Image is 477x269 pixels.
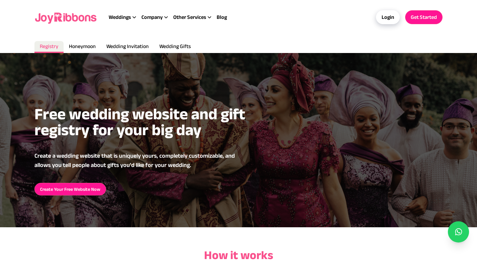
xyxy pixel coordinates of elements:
a: Wedding Invitation [101,41,154,53]
a: Create Your Free Website Now [34,183,106,195]
span: Honeymoon [69,43,96,49]
span: Registry [40,43,58,49]
p: Create a wedding website that is uniquely yours, completely customizable, and allows you tell peo... [34,151,246,170]
h2: How it works [34,248,443,262]
div: Weddings [109,13,141,21]
a: Get Started [405,10,443,24]
a: Registry [34,41,64,53]
a: Blog [217,13,227,21]
h2: Free wedding website and gift registry for your big day [34,106,273,138]
img: joyribbons logo [34,7,98,28]
span: Wedding Invitation [106,43,149,49]
div: Other Services [173,13,217,21]
div: Company [141,13,173,21]
a: Wedding Gifts [154,41,196,53]
a: Login [376,10,400,24]
span: Wedding Gifts [159,43,191,49]
a: Honeymoon [64,41,101,53]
